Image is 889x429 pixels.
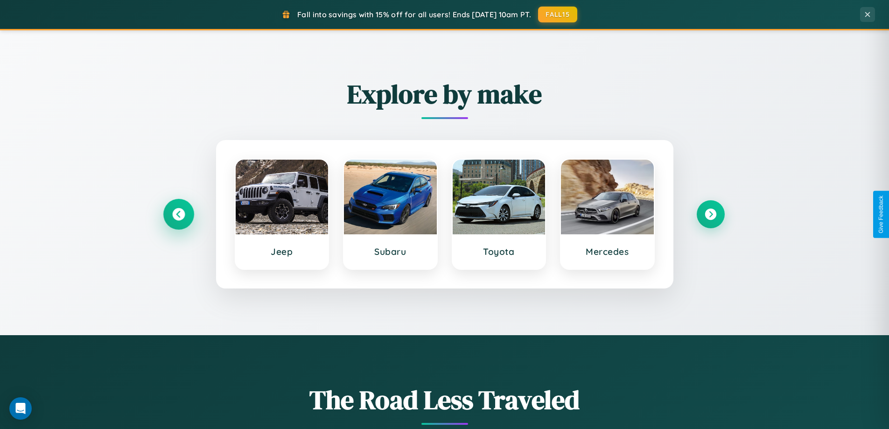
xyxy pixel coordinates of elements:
div: Give Feedback [878,196,884,233]
h3: Mercedes [570,246,644,257]
div: Open Intercom Messenger [9,397,32,420]
h1: The Road Less Traveled [165,382,725,418]
button: FALL15 [538,7,577,22]
h3: Jeep [245,246,319,257]
h3: Toyota [462,246,536,257]
span: Fall into savings with 15% off for all users! Ends [DATE] 10am PT. [297,10,531,19]
h3: Subaru [353,246,427,257]
h2: Explore by make [165,76,725,112]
